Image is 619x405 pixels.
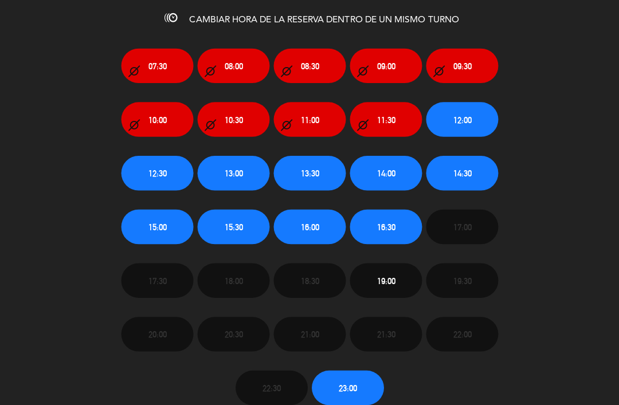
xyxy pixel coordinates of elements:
span: 19:00 [374,275,393,288]
button: 09:30 [423,51,495,85]
span: 18:00 [223,275,241,288]
button: 22:30 [234,371,305,405]
span: CAMBIAR HORA DE LA RESERVA DENTRO DE UN MISMO TURNO [188,18,456,27]
button: 17:00 [423,211,495,245]
span: 17:00 [450,222,468,235]
span: 19:30 [450,275,468,288]
button: 15:00 [120,211,192,245]
button: 19:00 [347,264,419,298]
span: 15:00 [147,222,166,235]
span: 22:30 [261,382,279,395]
span: 20:30 [223,328,241,341]
span: 21:00 [299,328,317,341]
span: 09:30 [450,62,468,75]
span: 11:30 [374,115,393,128]
button: 12:30 [120,158,192,192]
button: 23:00 [309,371,381,405]
button: 10:00 [120,104,192,139]
button: 20:30 [196,317,268,352]
span: 11:00 [299,115,317,128]
button: 09:00 [347,51,419,85]
button: 16:30 [347,211,419,245]
button: 13:00 [196,158,268,192]
button: 12:00 [423,104,495,139]
button: 17:30 [120,264,192,298]
button: 21:00 [272,317,343,352]
button: 15:30 [196,211,268,245]
span: 22:00 [450,328,468,341]
span: 18:30 [299,275,317,288]
button: 11:30 [347,104,419,139]
button: 10:30 [196,104,268,139]
button: 20:00 [120,317,192,352]
span: 14:00 [374,168,393,182]
span: 23:00 [336,382,355,395]
button: 18:00 [196,264,268,298]
span: 13:30 [299,168,317,182]
span: 13:00 [223,168,241,182]
span: 21:30 [374,328,393,341]
button: 19:30 [423,264,495,298]
button: 22:00 [423,317,495,352]
button: 14:00 [347,158,419,192]
span: 12:00 [450,115,468,128]
span: 20:00 [147,328,166,341]
span: 09:00 [374,62,393,75]
span: 08:00 [223,62,241,75]
span: 07:30 [147,62,166,75]
button: 18:30 [272,264,343,298]
span: 16:30 [374,222,393,235]
button: 13:30 [272,158,343,192]
span: 16:00 [299,222,317,235]
button: 21:30 [347,317,419,352]
span: 12:30 [147,168,166,182]
button: 08:30 [272,51,343,85]
span: 08:30 [299,62,317,75]
span: 17:30 [147,275,166,288]
button: 07:30 [120,51,192,85]
button: 14:30 [423,158,495,192]
span: 10:30 [223,115,241,128]
span: 15:30 [223,222,241,235]
span: 14:30 [450,168,468,182]
button: 16:00 [272,211,343,245]
button: 11:00 [272,104,343,139]
button: 08:00 [196,51,268,85]
span: 10:00 [147,115,166,128]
